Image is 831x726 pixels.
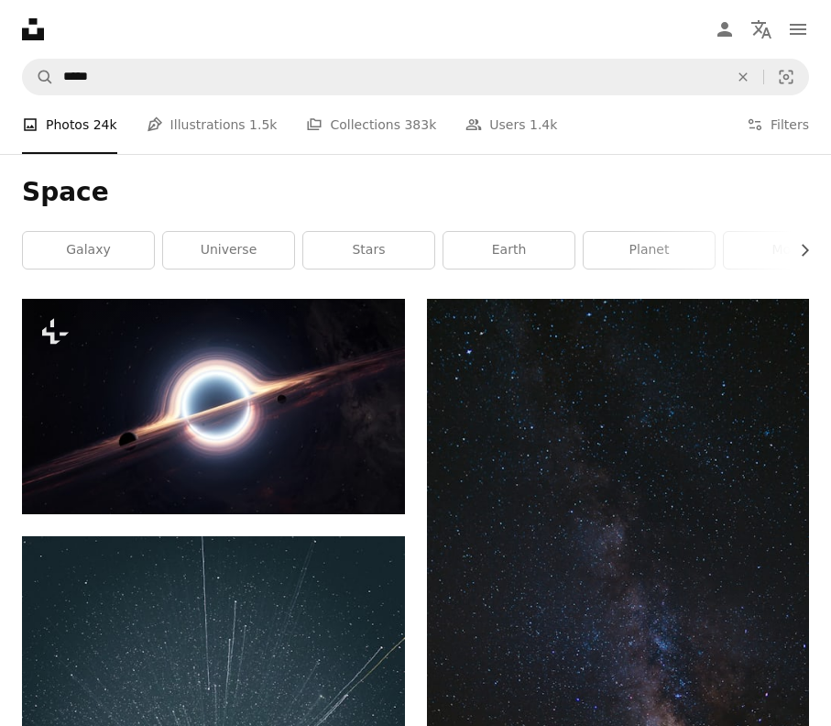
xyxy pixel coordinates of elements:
a: stars [303,232,434,269]
a: earth [443,232,574,269]
a: milky way [427,577,810,594]
button: Filters [747,95,809,154]
a: planet [584,232,715,269]
form: Find visuals sitewide [22,59,809,95]
a: Collections 383k [306,95,436,154]
button: Language [743,11,780,48]
h1: Space [22,176,809,209]
button: Menu [780,11,816,48]
span: 1.5k [249,115,277,135]
span: 1.4k [530,115,557,135]
a: an artist's impression of a black hole in space [22,398,405,414]
button: Search Unsplash [23,60,54,94]
a: Home — Unsplash [22,18,44,40]
a: universe [163,232,294,269]
button: scroll list to the right [788,232,809,269]
span: 383k [404,115,436,135]
a: Log in / Sign up [706,11,743,48]
a: Users 1.4k [465,95,557,154]
a: galaxy [23,232,154,269]
button: Clear [723,60,763,94]
img: an artist's impression of a black hole in space [22,299,405,514]
a: Illustrations 1.5k [147,95,278,154]
button: Visual search [764,60,808,94]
